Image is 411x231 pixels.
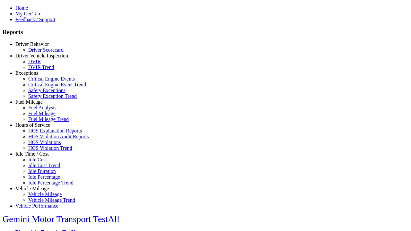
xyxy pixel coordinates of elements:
[28,64,54,70] a: DVIR Trend
[15,203,58,209] a: Vehicle Performance
[28,88,66,93] a: Safety Exceptions
[28,163,60,168] a: Idle Cost Trend
[15,53,68,58] a: Driver Vehicle Inspection
[28,76,75,81] a: Critical Engine Events
[28,157,47,162] a: Idle Cost
[28,168,56,174] a: Idle Duration
[28,93,77,99] a: Safety Exception Trend
[15,122,50,128] a: Hours of Service
[28,128,82,133] a: HOS Explanation Reports
[15,151,49,157] a: Idle Time / Cost
[15,99,43,105] a: Fuel Mileage
[15,186,49,191] a: Vehicle Mileage
[28,140,61,145] a: HOS Violations
[28,111,56,116] a: Fuel Mileage
[28,105,57,110] a: Fuel Analysis
[28,192,62,197] a: Vehicle Mileage
[15,41,49,47] a: Driver Behavior
[28,134,89,139] a: HOS Violation Audit Reports
[15,5,28,11] a: Home
[28,197,75,203] a: Vehicle Mileage Trend
[28,174,60,180] a: Idle Percentage
[28,47,64,53] a: Driver Scorecard
[3,29,408,36] h3: Reports
[28,82,86,87] a: Critical Engine Event Trend
[15,17,55,22] a: Feedback / Support
[28,116,69,122] a: Fuel Mileage Trend
[3,214,119,224] a: Gemini Motor Transport TestAll
[15,70,38,76] a: Exceptions
[28,59,41,64] a: DVIR
[28,180,73,185] a: Idle Percentage Trend
[28,145,72,151] a: HOS Violation Trend
[15,11,40,16] a: My GeoTab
